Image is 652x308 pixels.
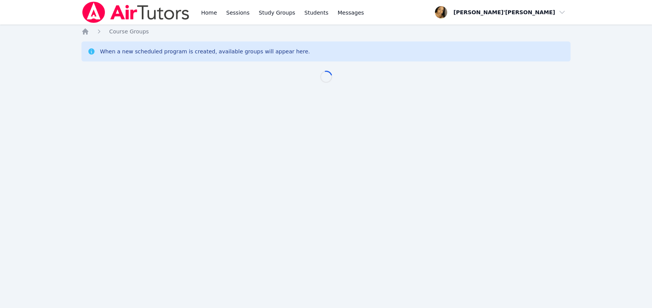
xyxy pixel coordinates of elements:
[81,2,190,23] img: Air Tutors
[338,9,364,17] span: Messages
[109,28,149,35] a: Course Groups
[81,28,571,35] nav: Breadcrumb
[100,48,310,55] div: When a new scheduled program is created, available groups will appear here.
